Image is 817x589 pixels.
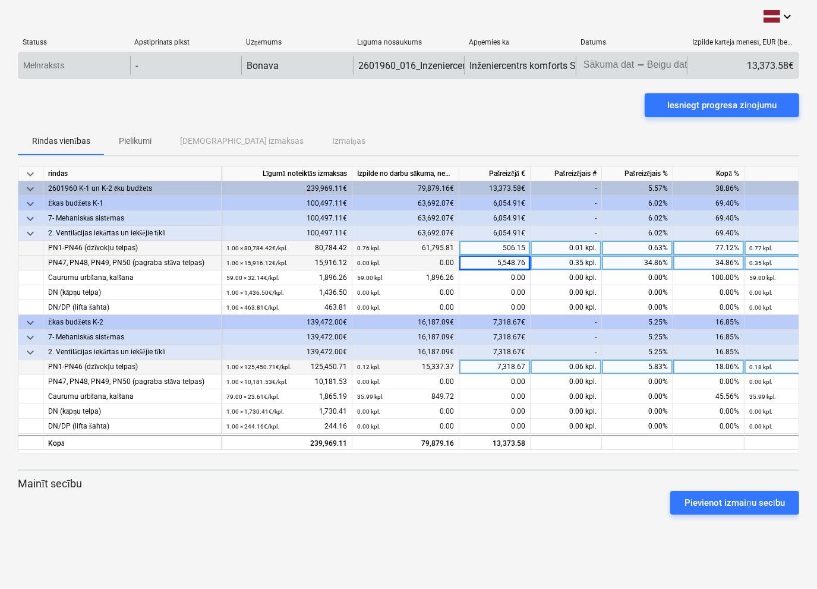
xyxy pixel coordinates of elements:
[602,374,673,389] div: 0.00%
[459,181,531,196] div: 13,373.58€
[459,435,531,450] div: 13,373.58
[531,211,602,226] div: -
[673,256,745,270] div: 34.86%
[459,389,531,404] div: 0.00
[222,211,352,226] div: 100,497.11€
[352,196,459,211] div: 63,692.07€
[352,181,459,196] div: 79,879.16€
[673,374,745,389] div: 0.00%
[670,491,799,515] button: Pievienot izmaiņu secību
[23,197,37,211] span: keyboard_arrow_down
[602,404,673,419] div: 0.00%
[226,419,347,434] div: 244.16
[602,241,673,256] div: 0.63%
[48,241,216,256] div: PN1-PN46 (dzīvokļu telpas)
[357,393,384,400] small: 35.99 kpl.
[459,345,531,360] div: 7,318.67€
[43,435,222,450] div: Kopā
[357,256,454,270] div: 0.00
[459,330,531,345] div: 7,318.67€
[673,419,745,434] div: 0.00%
[48,389,216,404] div: Caurumu urbšana, kalšana
[226,408,284,415] small: 1.00 × 1,730.41€ / kpl.
[226,374,347,389] div: 10,181.53
[357,300,454,315] div: 0.00
[48,196,216,211] div: Ēkas budžets K-1
[48,345,216,360] div: 2. Ventilācijas iekārtas un iekšējie tīkli
[226,393,279,400] small: 79.00 × 23.61€ / kpl.
[749,423,772,430] small: 0.00 kpl.
[23,345,37,360] span: keyboard_arrow_down
[135,60,138,71] div: -
[222,196,352,211] div: 100,497.11€
[357,419,454,434] div: 0.00
[469,38,571,47] div: Apņemies kā
[673,389,745,404] div: 45.56%
[673,226,745,241] div: 69.40%
[48,285,216,300] div: DN (kāpņu telpa)
[692,38,794,47] div: Izpilde kārtējā mēnesī, EUR (bez PVN)
[226,289,284,296] small: 1.00 × 1,436.50€ / kpl.
[531,315,602,330] div: -
[226,245,288,251] small: 1.00 × 80,784.42€ / kpl.
[531,285,602,300] div: 0.00 kpl.
[749,379,772,385] small: 0.00 kpl.
[358,38,460,47] div: Līguma nosaukums
[246,38,348,47] div: Uzņēmums
[226,360,347,374] div: 125,450.71
[48,419,216,434] div: DN/DP (lifta šahta)
[48,330,216,345] div: 7- Mehaniskās sistēmas
[43,166,222,181] div: rindas
[602,285,673,300] div: 0.00%
[749,289,772,296] small: 0.00 kpl.
[352,211,459,226] div: 63,692.07€
[602,270,673,285] div: 0.00%
[673,315,745,330] div: 16.85%
[673,211,745,226] div: 69.40%
[222,166,352,181] div: Līgumā noteiktās izmaksas
[23,167,37,181] span: keyboard_arrow_down
[459,315,531,330] div: 7,318.67€
[32,135,90,147] p: Rindas vienības
[531,330,602,345] div: -
[531,270,602,285] div: 0.00 kpl.
[531,404,602,419] div: 0.00 kpl.
[222,330,352,345] div: 139,472.00€
[645,93,799,117] button: Iesniegt progresa ziņojumu
[531,300,602,315] div: 0.00 kpl.
[531,196,602,211] div: -
[18,477,799,491] p: Mainīt secību
[222,226,352,241] div: 100,497.11€
[23,212,37,226] span: keyboard_arrow_down
[469,60,584,71] div: Inženiercentrs komforts SIA
[226,364,291,370] small: 1.00 × 125,450.71€ / kpl.
[48,226,216,241] div: 2. Ventilācijas iekārtas un iekšējie tīkli
[357,241,454,256] div: 61,795.81
[780,10,794,24] i: keyboard_arrow_down
[673,196,745,211] div: 69.40%
[673,360,745,374] div: 18.06%
[226,300,347,315] div: 463.81
[357,260,380,266] small: 0.00 kpl.
[459,166,531,181] div: Pašreizējā €
[684,495,785,511] div: Pievienot izmaiņu secību
[602,330,673,345] div: 5.25%
[134,38,236,47] div: Apstiprināts plkst
[602,181,673,196] div: 5.57%
[531,345,602,360] div: -
[357,404,454,419] div: 0.00
[673,241,745,256] div: 77.12%
[357,304,380,311] small: 0.00 kpl.
[357,364,380,370] small: 0.12 kpl.
[531,256,602,270] div: 0.35 kpl.
[531,419,602,434] div: 0.00 kpl.
[459,300,531,315] div: 0.00
[531,166,602,181] div: Pašreizējais #
[48,211,216,226] div: 7- Mehaniskās sistēmas
[357,379,380,385] small: 0.00 kpl.
[673,285,745,300] div: 0.00%
[226,304,279,311] small: 1.00 × 463.81€ / kpl.
[602,256,673,270] div: 34.86%
[226,241,347,256] div: 80,784.42
[226,423,279,430] small: 1.00 × 244.16€ / kpl.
